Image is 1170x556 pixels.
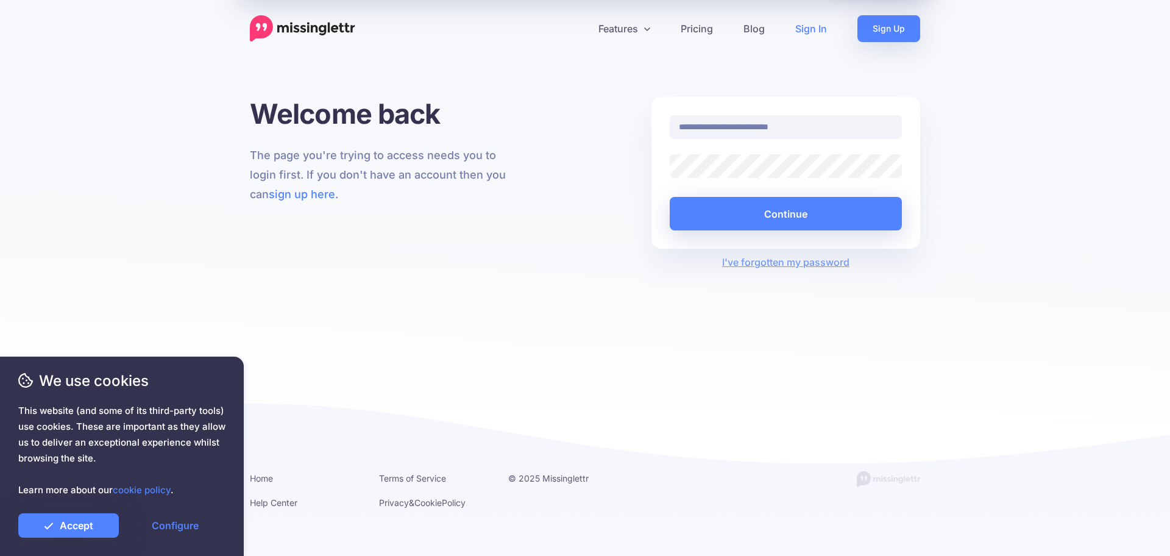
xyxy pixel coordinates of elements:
span: We use cookies [18,370,225,391]
a: Blog [728,15,780,42]
a: Features [583,15,665,42]
li: © 2025 Missinglettr [508,471,619,486]
h1: Welcome back [250,97,519,130]
a: Configure [125,513,225,538]
a: Pricing [665,15,728,42]
a: Sign In [780,15,842,42]
a: cookie policy [113,484,171,496]
a: Terms of Service [379,473,446,483]
a: sign up here [269,188,335,201]
button: Continue [670,197,902,230]
a: Sign Up [857,15,920,42]
a: Help Center [250,497,297,508]
a: Accept [18,513,119,538]
a: Home [250,473,273,483]
a: Cookie [414,497,442,508]
a: Privacy [379,497,409,508]
p: The page you're trying to access needs you to login first. If you don't have an account then you ... [250,146,519,204]
a: I've forgotten my password [722,256,849,268]
span: This website (and some of its third-party tools) use cookies. These are important as they allow u... [18,403,225,498]
li: & Policy [379,495,490,510]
